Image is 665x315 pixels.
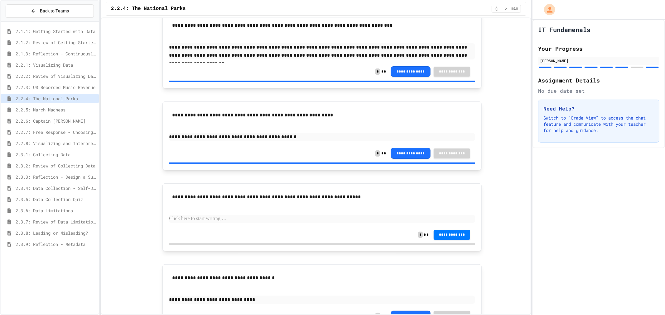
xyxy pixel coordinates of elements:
span: 2.2.1: Visualizing Data [16,62,96,68]
span: 2.2.8: Visualizing and Interpreting Data Quiz [16,140,96,147]
span: 2.1.2: Review of Getting Started with Data [16,39,96,46]
span: 2.2.6: Captain [PERSON_NAME] [16,118,96,124]
span: 2.3.9: Reflection - Metadata [16,241,96,247]
span: 2.1.3: Reflection - Continuously Collecting Data [16,50,96,57]
span: 2.3.1: Collecting Data [16,151,96,158]
div: My Account [537,2,557,17]
span: 2.3.6: Data Limitations [16,207,96,214]
span: 2.2.4: The National Parks [16,95,96,102]
span: 2.2.7: Free Response - Choosing a Visualization [16,129,96,135]
span: 2.3.4: Data Collection - Self-Driving Cars [16,185,96,191]
p: Switch to "Grade View" to access the chat feature and communicate with your teacher for help and ... [543,115,654,134]
span: 5 [501,6,511,11]
div: [PERSON_NAME] [540,58,658,63]
span: min [511,6,518,11]
span: 2.2.5: March Madness [16,106,96,113]
h1: IT Fundamenals [538,25,590,34]
span: 2.3.3: Reflection - Design a Survey [16,174,96,180]
span: Back to Teams [40,8,69,14]
div: No due date set [538,87,659,95]
button: Back to Teams [6,4,94,18]
span: 2.2.4: The National Parks [111,5,186,12]
span: 2.2.3: US Recorded Music Revenue [16,84,96,91]
h2: Assignment Details [538,76,659,85]
span: 2.3.2: Review of Collecting Data [16,162,96,169]
span: 2.1.1: Getting Started with Data [16,28,96,35]
span: 2.3.7: Review of Data Limitations [16,219,96,225]
h2: Your Progress [538,44,659,53]
span: 2.2.2: Review of Visualizing Data [16,73,96,79]
span: 2.3.5: Data Collection Quiz [16,196,96,203]
span: 2.3.8: Leading or Misleading? [16,230,96,236]
h3: Need Help? [543,105,654,112]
